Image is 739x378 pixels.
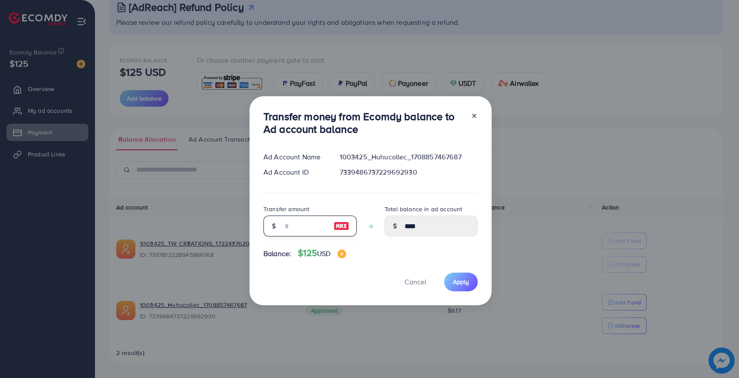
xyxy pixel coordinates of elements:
[256,167,333,177] div: Ad Account ID
[333,167,485,177] div: 7339486737229692930
[394,273,437,291] button: Cancel
[263,205,309,213] label: Transfer amount
[405,277,426,287] span: Cancel
[334,221,349,231] img: image
[263,249,291,259] span: Balance:
[263,110,464,135] h3: Transfer money from Ecomdy balance to Ad account balance
[256,152,333,162] div: Ad Account Name
[385,205,462,213] label: Total balance in ad account
[453,277,469,286] span: Apply
[298,248,346,259] h4: $125
[337,250,346,258] img: image
[333,152,485,162] div: 1003425_Huhucollec_1708857467687
[444,273,478,291] button: Apply
[317,249,331,258] span: USD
